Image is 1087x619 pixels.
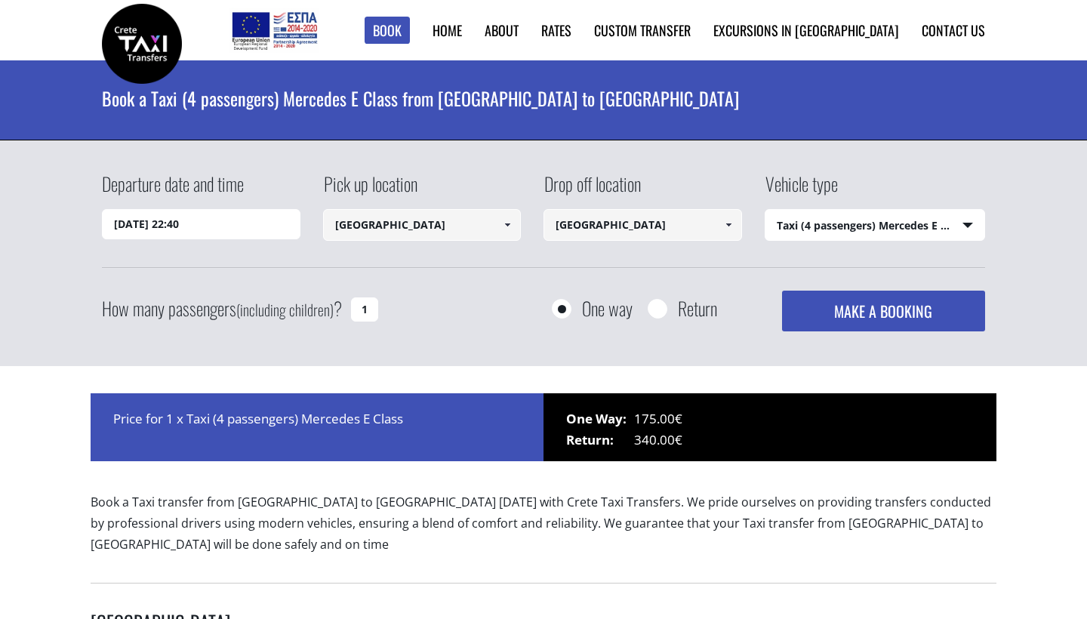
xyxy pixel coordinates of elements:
[323,171,417,209] label: Pick up location
[229,8,319,53] img: e-bannersEUERDF180X90.jpg
[782,291,985,331] button: MAKE A BOOKING
[236,298,334,321] small: (including children)
[566,408,634,430] span: One Way:
[582,299,633,318] label: One way
[543,209,742,241] input: Select drop-off location
[102,34,182,50] a: Crete Taxi Transfers | Book a Taxi transfer from Chania city to Heraklion city | Crete Taxi Trans...
[543,171,641,209] label: Drop off location
[566,430,634,451] span: Return:
[485,20,519,40] a: About
[594,20,691,40] a: Custom Transfer
[323,209,522,241] input: Select pickup location
[365,17,410,45] a: Book
[102,60,985,136] h1: Book a Taxi (4 passengers) Mercedes E Class from [GEOGRAPHIC_DATA] to [GEOGRAPHIC_DATA]
[765,171,838,209] label: Vehicle type
[541,20,571,40] a: Rates
[716,209,741,241] a: Show All Items
[102,171,244,209] label: Departure date and time
[713,20,899,40] a: Excursions in [GEOGRAPHIC_DATA]
[91,393,543,461] div: Price for 1 x Taxi (4 passengers) Mercedes E Class
[433,20,462,40] a: Home
[543,393,996,461] div: 175.00€ 340.00€
[102,291,342,328] label: How many passengers ?
[922,20,985,40] a: Contact us
[678,299,717,318] label: Return
[765,210,985,242] span: Taxi (4 passengers) Mercedes E Class
[91,491,996,568] p: Book a Taxi transfer from [GEOGRAPHIC_DATA] to [GEOGRAPHIC_DATA] [DATE] with Crete Taxi Transfers...
[495,209,520,241] a: Show All Items
[102,4,182,84] img: Crete Taxi Transfers | Book a Taxi transfer from Chania city to Heraklion city | Crete Taxi Trans...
